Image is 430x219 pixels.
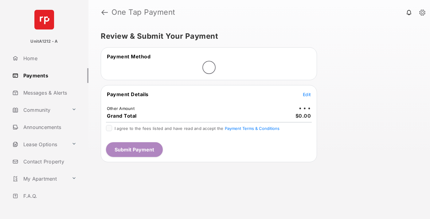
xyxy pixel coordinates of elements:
[225,126,279,131] button: I agree to the fees listed and have read and accept the
[115,126,279,131] span: I agree to the fees listed and have read and accept the
[10,103,69,117] a: Community
[303,92,311,97] span: Edit
[10,85,88,100] a: Messages & Alerts
[10,171,69,186] a: My Apartment
[30,38,58,45] p: UnitA1212 - A
[10,120,88,135] a: Announcements
[101,33,413,40] h5: Review & Submit Your Payment
[107,91,149,97] span: Payment Details
[10,154,88,169] a: Contact Property
[10,68,88,83] a: Payments
[111,9,175,16] strong: One Tap Payment
[107,113,137,119] span: Grand Total
[106,142,163,157] button: Submit Payment
[303,91,311,97] button: Edit
[107,53,150,60] span: Payment Method
[10,137,69,152] a: Lease Options
[10,51,88,66] a: Home
[34,10,54,29] img: svg+xml;base64,PHN2ZyB4bWxucz0iaHR0cDovL3d3dy53My5vcmcvMjAwMC9zdmciIHdpZHRoPSI2NCIgaGVpZ2h0PSI2NC...
[10,189,88,203] a: F.A.Q.
[295,113,311,119] span: $0.00
[107,106,135,111] td: Other Amount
